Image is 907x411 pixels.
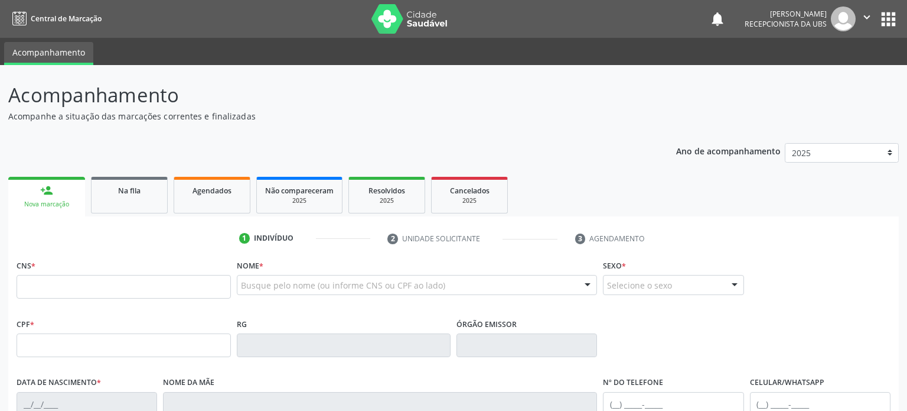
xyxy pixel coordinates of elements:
[368,186,405,196] span: Resolvidos
[265,196,334,205] div: 2025
[254,233,293,244] div: Indivíduo
[603,374,663,392] label: Nº do Telefone
[607,279,672,292] span: Selecione o sexo
[440,196,499,205] div: 2025
[4,42,93,65] a: Acompanhamento
[357,196,416,205] div: 2025
[750,374,824,392] label: Celular/WhatsApp
[856,7,878,31] button: 
[17,200,77,209] div: Nova marcação
[241,279,445,292] span: Busque pelo nome (ou informe CNS ou CPF ao lado)
[265,186,334,196] span: Não compareceram
[878,9,899,30] button: apps
[17,257,35,275] label: CNS
[709,11,726,27] button: notifications
[8,80,632,110] p: Acompanhamento
[450,186,490,196] span: Cancelados
[17,374,101,392] label: Data de nascimento
[237,315,247,334] label: RG
[831,7,856,31] img: img
[193,186,231,196] span: Agendados
[860,11,873,24] i: 
[31,14,102,24] span: Central de Marcação
[17,315,34,334] label: CPF
[8,110,632,122] p: Acompanhe a situação das marcações correntes e finalizadas
[40,184,53,197] div: person_add
[239,233,250,244] div: 1
[603,257,626,275] label: Sexo
[456,315,517,334] label: Órgão emissor
[163,374,214,392] label: Nome da mãe
[745,9,827,19] div: [PERSON_NAME]
[118,186,141,196] span: Na fila
[745,19,827,29] span: Recepcionista da UBS
[676,143,781,158] p: Ano de acompanhamento
[237,257,263,275] label: Nome
[8,9,102,28] a: Central de Marcação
